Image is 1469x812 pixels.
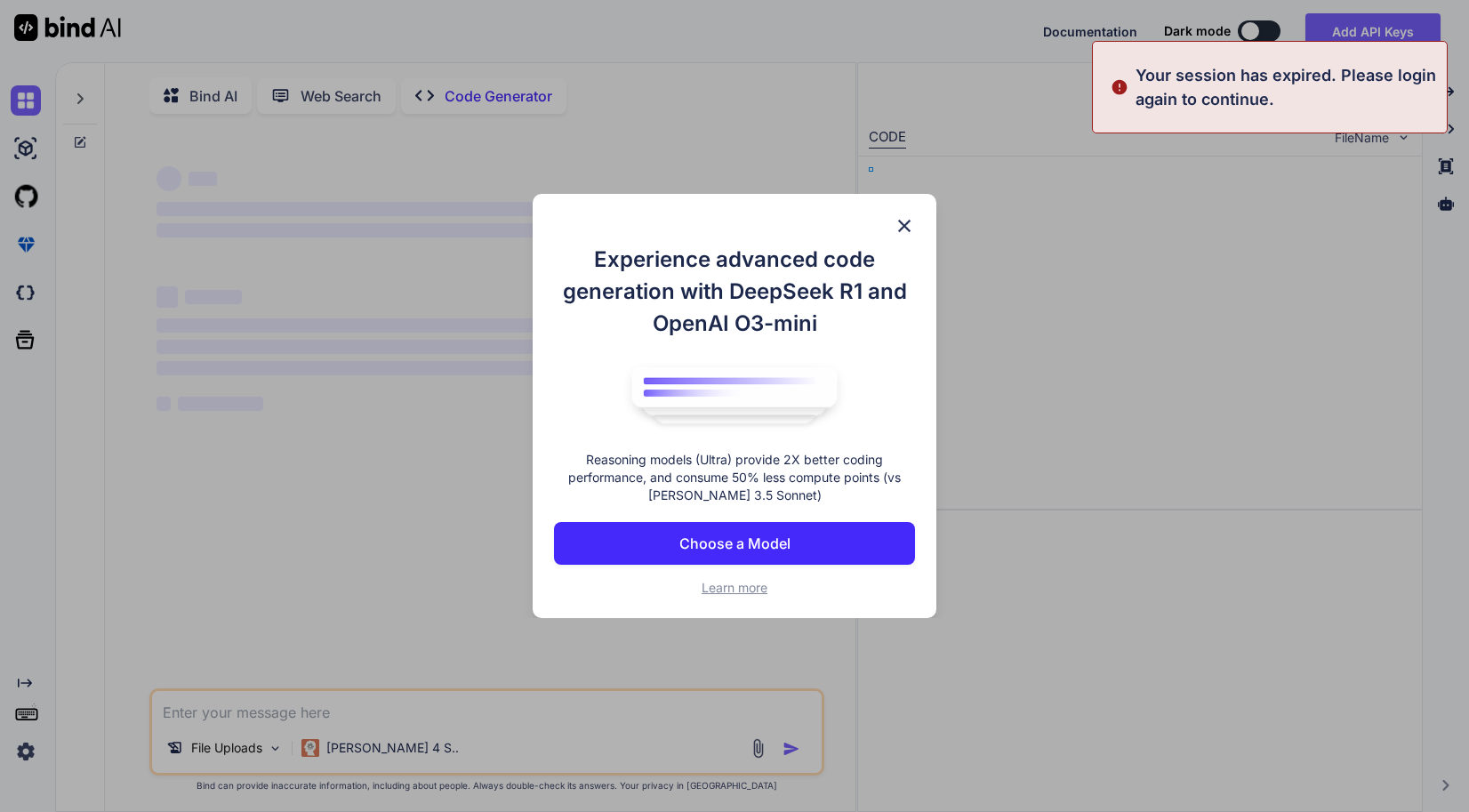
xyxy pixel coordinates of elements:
[1111,63,1128,111] img: alert
[894,215,915,237] img: close
[619,358,850,434] img: bind logo
[554,244,915,340] h1: Experience advanced code generation with DeepSeek R1 and OpenAI O3-mini
[554,451,915,504] p: Reasoning models (Ultra) provide 2X better coding performance, and consume 50% less compute point...
[554,522,915,565] button: Choose a Model
[1136,63,1436,111] p: Your session has expired. Please login again to continue.
[679,533,791,554] p: Choose a Model
[702,580,767,595] span: Learn more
